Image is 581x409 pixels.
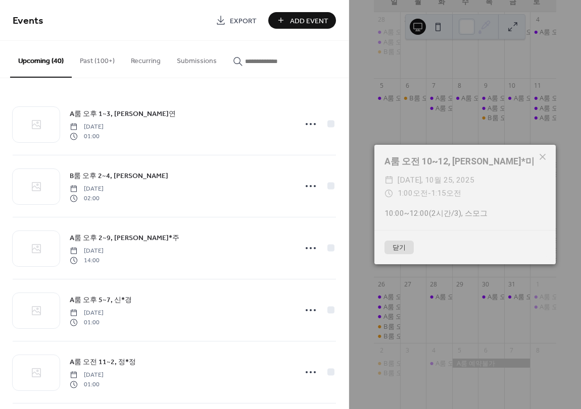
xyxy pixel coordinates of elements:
a: A룸 오후 2~9, [PERSON_NAME]*주 [70,232,179,244]
span: Export [230,16,257,26]
div: ​ [384,173,394,187]
span: 1:15오전 [431,189,461,198]
span: Events [13,11,43,31]
div: 10:00~12:00(2시간/3), 스모그 [374,208,556,219]
span: B룸 오후 2~4, [PERSON_NAME] [70,171,168,182]
button: Past (100+) [72,41,123,77]
span: [DATE] [70,309,104,318]
span: Add Event [290,16,328,26]
div: ​ [384,187,394,200]
span: [DATE] [70,185,104,194]
span: A룸 오전 11~2, 정*정 [70,357,136,368]
span: [DATE] [70,123,104,132]
span: A룸 오후 5~7, 신*경 [70,295,132,306]
span: 02:00 [70,194,104,203]
a: B룸 오후 2~4, [PERSON_NAME] [70,170,168,182]
span: [DATE], 10월 25, 2025 [398,173,474,187]
span: [DATE] [70,371,104,380]
span: A룸 오후 2~9, [PERSON_NAME]*주 [70,233,179,244]
span: A룸 오후 1~3, [PERSON_NAME]연 [70,109,176,120]
span: 01:00 [70,318,104,327]
button: Submissions [169,41,225,77]
span: [DATE] [70,247,104,256]
a: Export [208,12,264,29]
span: 14:00 [70,256,104,265]
button: Add Event [268,12,336,29]
span: 01:00 [70,132,104,141]
div: A룸 오전 10~12, [PERSON_NAME]*미 [374,155,556,168]
a: A룸 오전 11~2, 정*정 [70,356,136,368]
button: 닫기 [384,241,414,255]
span: - [428,189,431,198]
a: A룸 오후 5~7, 신*경 [70,294,132,306]
span: 1:00오전 [398,189,428,198]
span: 01:00 [70,380,104,389]
a: A룸 오후 1~3, [PERSON_NAME]연 [70,108,176,120]
button: Recurring [123,41,169,77]
button: Upcoming (40) [10,41,72,78]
